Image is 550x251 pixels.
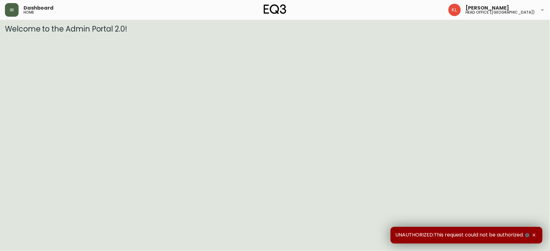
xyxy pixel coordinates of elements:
h5: head office ([GEOGRAPHIC_DATA]) [466,11,535,14]
img: logo [264,4,287,14]
h3: Welcome to the Admin Portal 2.0! [5,25,545,33]
h5: home [24,11,34,14]
span: Dashboard [24,6,54,11]
span: UNAUTHORIZED:This request could not be authorized. [396,232,531,239]
span: [PERSON_NAME] [466,6,509,11]
img: 2c0c8aa7421344cf0398c7f872b772b5 [448,4,461,16]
